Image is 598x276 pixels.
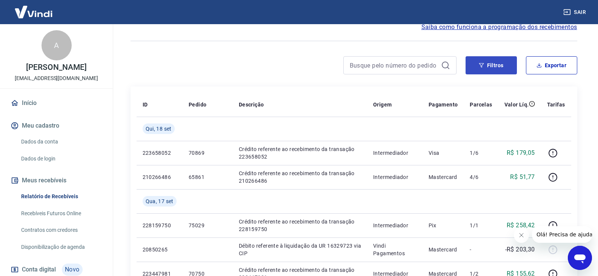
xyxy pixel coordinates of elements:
p: 65861 [189,173,227,181]
p: 210266486 [143,173,177,181]
p: Visa [429,149,458,157]
iframe: Botão para abrir a janela de mensagens [568,246,592,270]
button: Filtros [466,56,517,74]
p: 70869 [189,149,227,157]
iframe: Fechar mensagem [514,228,529,243]
input: Busque pelo número do pedido [350,60,438,71]
a: Disponibilização de agenda [18,239,104,255]
p: Descrição [239,101,264,108]
p: Intermediador [373,149,417,157]
p: 1/1 [470,222,492,229]
a: Recebíveis Futuros Online [18,206,104,221]
p: R$ 258,42 [507,221,535,230]
button: Meus recebíveis [9,172,104,189]
p: [EMAIL_ADDRESS][DOMAIN_NAME] [15,74,98,82]
button: Sair [562,5,589,19]
p: 223658052 [143,149,177,157]
p: -R$ 203,30 [505,245,535,254]
a: Relatório de Recebíveis [18,189,104,204]
p: Parcelas [470,101,492,108]
p: Tarifas [547,101,565,108]
button: Meu cadastro [9,117,104,134]
p: Intermediador [373,222,417,229]
p: R$ 179,05 [507,148,535,157]
iframe: Mensagem da empresa [532,226,592,243]
p: Vindi Pagamentos [373,242,417,257]
p: Crédito referente ao recebimento da transação 210266486 [239,170,361,185]
p: [PERSON_NAME] [26,63,86,71]
p: Origem [373,101,392,108]
a: Contratos com credores [18,222,104,238]
p: Pedido [189,101,206,108]
img: Vindi [9,0,58,23]
p: Crédito referente ao recebimento da transação 228159750 [239,218,361,233]
p: R$ 51,77 [510,173,535,182]
p: Crédito referente ao recebimento da transação 223658052 [239,145,361,160]
span: Conta digital [22,264,56,275]
div: A [42,30,72,60]
p: 4/6 [470,173,492,181]
a: Dados de login [18,151,104,167]
button: Exportar [526,56,577,74]
p: Débito referente à liquidação da UR 16329723 via CIP [239,242,361,257]
p: 1/6 [470,149,492,157]
p: Pix [429,222,458,229]
p: - [470,246,492,253]
span: Qui, 18 set [146,125,172,133]
span: Qua, 17 set [146,197,174,205]
a: Dados da conta [18,134,104,150]
a: Início [9,95,104,111]
p: Mastercard [429,173,458,181]
p: Intermediador [373,173,417,181]
span: Olá! Precisa de ajuda? [5,5,63,11]
a: Saiba como funciona a programação dos recebimentos [421,23,577,32]
p: 20850265 [143,246,177,253]
p: 228159750 [143,222,177,229]
p: 75029 [189,222,227,229]
p: Pagamento [429,101,458,108]
span: Novo [62,264,83,276]
p: Valor Líq. [504,101,529,108]
p: Mastercard [429,246,458,253]
p: ID [143,101,148,108]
